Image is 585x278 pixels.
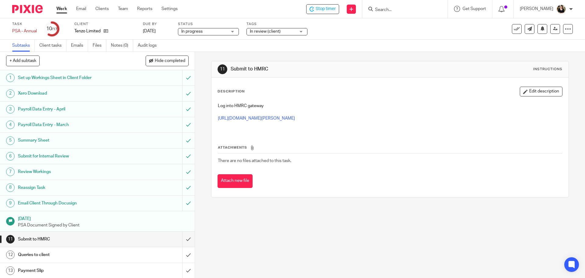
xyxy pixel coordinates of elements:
[18,250,123,259] h1: Queries to client
[520,87,562,96] button: Edit description
[218,89,245,94] p: Description
[74,22,135,27] label: Client
[18,136,123,145] h1: Summary Sheet
[6,251,15,259] div: 12
[463,7,486,11] span: Get Support
[39,40,66,52] a: Client tasks
[306,4,339,14] div: Tenzo Limited - PSA - Annual
[138,40,161,52] a: Audit logs
[556,4,566,14] img: Helen%20Campbell.jpeg
[18,266,123,275] h1: Payment Slip
[181,29,203,34] span: In progress
[533,67,562,72] div: Instructions
[12,5,43,13] img: Pixie
[374,7,429,13] input: Search
[6,56,40,66] button: + Add subtask
[161,6,178,12] a: Settings
[12,40,35,52] a: Subtasks
[218,64,227,74] div: 11
[18,167,123,176] h1: Review Workings
[218,103,562,109] p: Log into HMRC gateway
[118,6,128,12] a: Team
[111,40,133,52] a: Notes (0)
[6,168,15,176] div: 7
[6,235,15,244] div: 11
[52,27,57,31] small: /17
[6,105,15,114] div: 3
[76,6,86,12] a: Email
[95,6,109,12] a: Clients
[143,22,170,27] label: Due by
[6,152,15,161] div: 6
[18,73,123,82] h1: Set up Workings Sheet in Client Folder
[18,183,123,192] h1: Reassign Task
[6,74,15,82] div: 1
[6,136,15,145] div: 5
[218,146,247,149] span: Attachments
[18,235,123,244] h1: Submit to HMRC
[316,6,336,12] span: Stop timer
[218,174,253,188] button: Attach new file
[137,6,152,12] a: Reports
[6,266,15,275] div: 13
[231,66,403,72] h1: Submit to HMRC
[6,89,15,98] div: 2
[18,214,189,222] h1: [DATE]
[18,89,123,98] h1: Xero Download
[250,29,281,34] span: In review (client)
[178,22,239,27] label: Status
[74,28,101,34] p: Tenzo Limited
[6,183,15,192] div: 8
[6,199,15,208] div: 9
[146,56,189,66] button: Hide completed
[18,199,123,208] h1: Email Client Through Docusign
[155,59,185,63] span: Hide completed
[12,22,37,27] label: Task
[6,121,15,129] div: 4
[18,222,189,228] p: PSA Document Signed by Client
[218,116,295,121] a: [URL][DOMAIN_NAME][PERSON_NAME]
[18,152,123,161] h1: Submit for Internal Review
[71,40,88,52] a: Emails
[143,29,156,33] span: [DATE]
[93,40,106,52] a: Files
[18,120,123,129] h1: Payroll Data Entry - March
[18,105,123,114] h1: Payroll Data Entry - April
[246,22,307,27] label: Tags
[56,6,67,12] a: Work
[12,28,37,34] div: PSA - Annual
[520,6,553,12] p: [PERSON_NAME]
[46,25,57,32] div: 10
[218,159,291,163] span: There are no files attached to this task.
